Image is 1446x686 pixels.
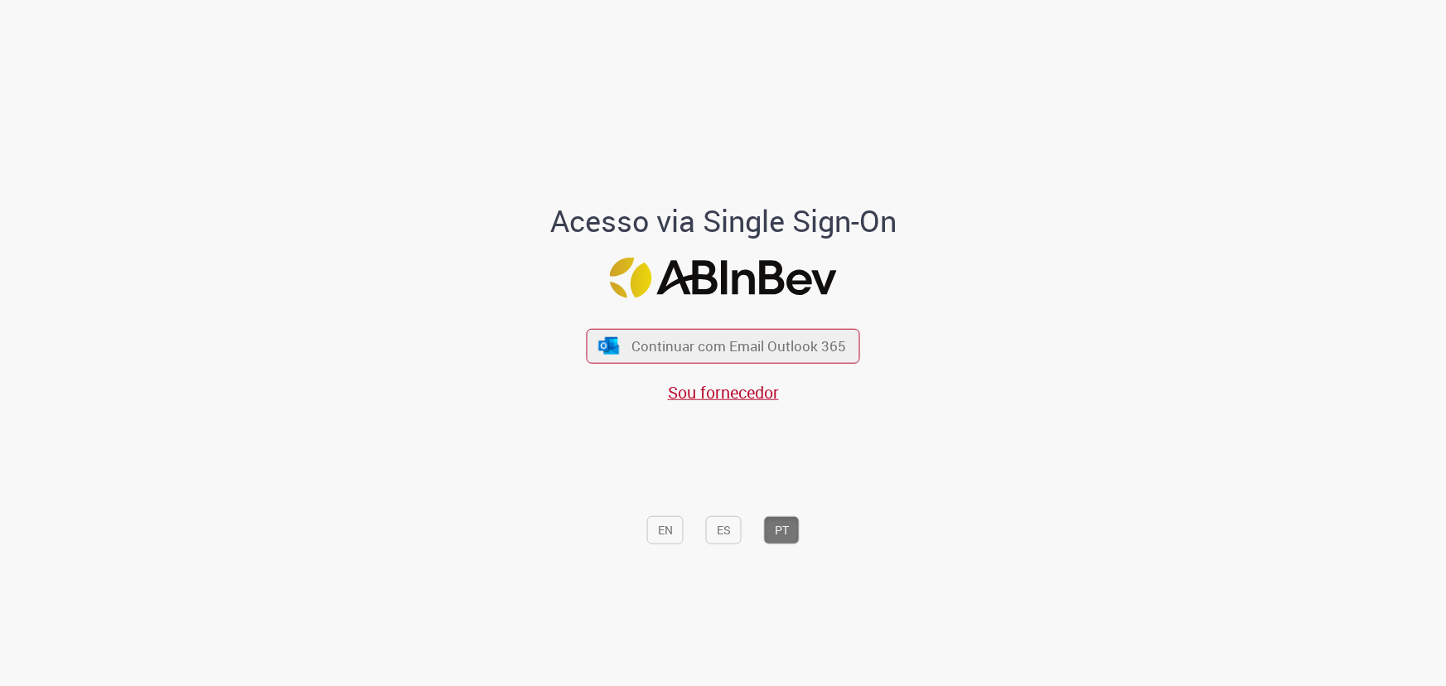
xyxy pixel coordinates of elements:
span: Continuar com Email Outlook 365 [631,336,846,355]
img: ícone Azure/Microsoft 360 [597,337,620,355]
img: Logo ABInBev [610,258,837,298]
button: ícone Azure/Microsoft 360 Continuar com Email Outlook 365 [587,329,860,363]
h1: Acesso via Single Sign-On [493,205,953,238]
button: PT [764,516,800,544]
button: EN [647,516,684,544]
button: ES [706,516,742,544]
a: Sou fornecedor [668,380,779,403]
